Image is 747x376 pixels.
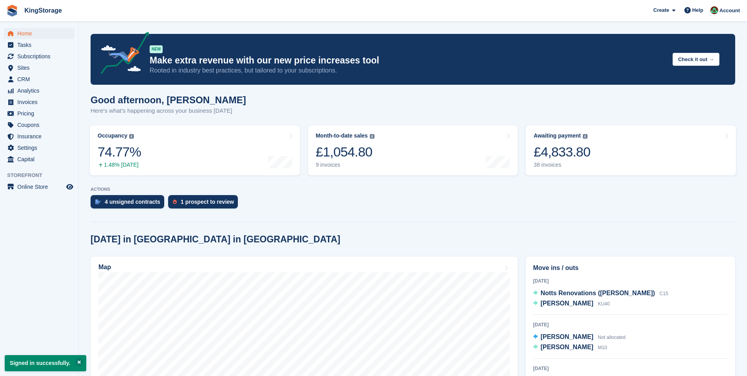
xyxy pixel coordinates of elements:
[17,119,65,130] span: Coupons
[98,144,141,160] div: 74.77%
[7,171,78,179] span: Storefront
[4,39,74,50] a: menu
[533,365,728,372] div: [DATE]
[98,264,111,271] h2: Map
[17,51,65,62] span: Subscriptions
[533,332,626,342] a: [PERSON_NAME] Not allocated
[168,195,242,212] a: 1 prospect to review
[598,345,607,350] span: M10
[316,162,374,168] div: 9 invoices
[4,154,74,165] a: menu
[105,199,160,205] div: 4 unsigned contracts
[98,162,141,168] div: 1.48% [DATE]
[4,97,74,108] a: menu
[534,144,590,160] div: £4,833.80
[21,4,65,17] a: KingStorage
[370,134,374,139] img: icon-info-grey-7440780725fd019a000dd9b08b2336e03edf1995a4989e88bcd33f0948082b44.svg
[150,45,163,53] div: NEW
[308,125,518,175] a: Month-to-date sales £1,054.80 9 invoices
[90,125,300,175] a: Occupancy 74.77% 1.48% [DATE]
[91,106,246,115] p: Here's what's happening across your business [DATE]
[17,28,65,39] span: Home
[91,95,246,105] h1: Good afternoon, [PERSON_NAME]
[4,181,74,192] a: menu
[692,6,703,14] span: Help
[17,108,65,119] span: Pricing
[5,355,86,371] p: Signed in successfully.
[4,62,74,73] a: menu
[533,321,728,328] div: [DATE]
[150,66,666,75] p: Rooted in industry best practices, but tailored to your subscriptions.
[533,342,607,353] a: [PERSON_NAME] M10
[4,108,74,119] a: menu
[17,97,65,108] span: Invoices
[4,142,74,153] a: menu
[533,277,728,285] div: [DATE]
[17,62,65,73] span: Sites
[94,32,149,77] img: price-adjustments-announcement-icon-8257ccfd72463d97f412b2fc003d46551f7dbcb40ab6d574587a9cd5c0d94...
[98,132,127,139] div: Occupancy
[653,6,669,14] span: Create
[65,182,74,192] a: Preview store
[534,162,590,168] div: 38 invoices
[95,199,101,204] img: contract_signature_icon-13c848040528278c33f63329250d36e43548de30e8caae1d1a13099fd9432cc5.svg
[660,291,668,296] span: C15
[673,53,719,66] button: Check it out →
[541,300,593,307] span: [PERSON_NAME]
[17,142,65,153] span: Settings
[17,74,65,85] span: CRM
[17,131,65,142] span: Insurance
[6,5,18,17] img: stora-icon-8386f47178a22dfd0bd8f6a31ec36ba5ce8667c1dd55bd0f319d3a0aa187defe.svg
[534,132,581,139] div: Awaiting payment
[4,28,74,39] a: menu
[4,51,74,62] a: menu
[598,301,610,307] span: KU40
[533,299,610,309] a: [PERSON_NAME] KU40
[710,6,718,14] img: John King
[150,55,666,66] p: Make extra revenue with our new price increases tool
[4,119,74,130] a: menu
[91,187,735,192] p: ACTIONS
[91,195,168,212] a: 4 unsigned contracts
[129,134,134,139] img: icon-info-grey-7440780725fd019a000dd9b08b2336e03edf1995a4989e88bcd33f0948082b44.svg
[533,263,728,273] h2: Move ins / outs
[316,132,368,139] div: Month-to-date sales
[4,131,74,142] a: menu
[541,344,593,350] span: [PERSON_NAME]
[17,154,65,165] span: Capital
[541,290,655,296] span: Notts Renovations ([PERSON_NAME])
[719,7,740,15] span: Account
[4,74,74,85] a: menu
[526,125,736,175] a: Awaiting payment £4,833.80 38 invoices
[583,134,588,139] img: icon-info-grey-7440780725fd019a000dd9b08b2336e03edf1995a4989e88bcd33f0948082b44.svg
[533,289,668,299] a: Notts Renovations ([PERSON_NAME]) C15
[181,199,234,205] div: 1 prospect to review
[173,199,177,204] img: prospect-51fa495bee0391a8d652442698ab0144808aea92771e9ea1ae160a38d050c398.svg
[4,85,74,96] a: menu
[91,234,340,245] h2: [DATE] in [GEOGRAPHIC_DATA] in [GEOGRAPHIC_DATA]
[17,39,65,50] span: Tasks
[541,333,593,340] span: [PERSON_NAME]
[316,144,374,160] div: £1,054.80
[17,181,65,192] span: Online Store
[598,335,625,340] span: Not allocated
[17,85,65,96] span: Analytics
